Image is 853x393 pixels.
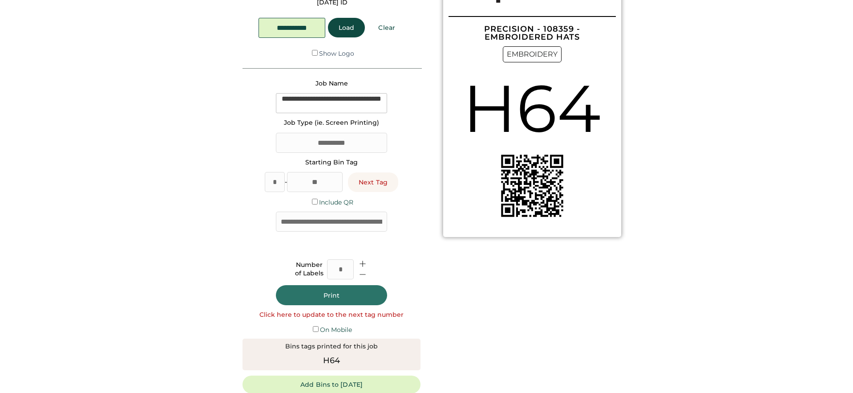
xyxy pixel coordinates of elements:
[320,326,352,334] label: On Mobile
[276,285,387,305] button: Print
[503,46,562,62] div: EMBROIDERY
[319,49,354,57] label: Show Logo
[323,355,340,367] div: H64
[463,62,601,155] div: H64
[284,119,379,127] div: Job Type (ie. Screen Printing)
[285,178,287,187] div: -
[315,79,348,88] div: Job Name
[449,25,616,41] div: PRECISION - 108359 - EMBROIDERED HATS
[328,18,365,37] button: Load
[295,261,323,278] div: Number of Labels
[348,172,398,192] button: Next Tag
[285,342,378,351] div: Bins tags printed for this job
[305,158,358,167] div: Starting Bin Tag
[259,311,404,319] div: Click here to update to the next tag number
[368,18,406,37] button: Clear
[319,198,353,206] label: Include QR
